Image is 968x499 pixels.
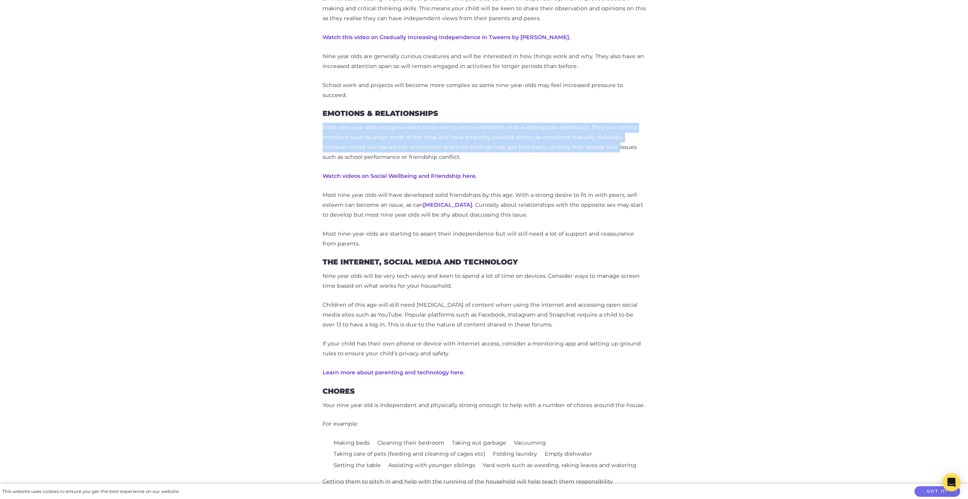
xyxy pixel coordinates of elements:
a: [MEDICAL_DATA] [423,201,472,208]
li: Yard work such as weeding, raking leaves and watering [483,461,636,470]
div: This website uses cookies to ensure you get the best experience on our website. [2,488,180,496]
li: Taking care of pets (feeding and cleaning of cages etc) [334,449,485,459]
li: Assisting with younger siblings [388,461,475,470]
strong: The Internet, Social Media and Technology [323,257,518,266]
li: Empty dishwater [545,449,592,459]
p: Getting them to pitch in and help with the running of the household will help teach them responsi... [323,477,646,487]
p: Nine year olds are generally curious creatures and will be interested in how things work and why.... [323,52,646,71]
p: If your child has their own phone or device with internet access, consider a monitoring app and s... [323,339,646,359]
p: Your nine year old is independent and physically strong enough to help with a number of chores ar... [323,401,646,410]
li: Folding laundry [493,449,537,459]
strong: Chores [323,387,355,396]
li: Cleaning their bedroom [377,438,444,448]
p: For example: [323,419,646,429]
a: Watch this video on Gradually Increasing Independence in Tweens by [PERSON_NAME]. [323,34,571,41]
a: Learn more about parenting and technology here. [323,369,465,376]
p: Children of this age will still need [MEDICAL_DATA] of content when using the internet and access... [323,300,646,330]
p: Most nine year olds will have developed solid friendships by this age. With a strong desire to fi... [323,190,646,220]
p: Most nine-year-olds are starting to assert their independence but will still need a lot of suppor... [323,229,646,249]
p: Most nine year olds recognise basic social norms and understand what is appropriate behaviour. Th... [323,123,646,162]
strong: Emotions & Relationships [323,109,438,118]
p: School work and projects will become more complex so some nine-year-olds may feel increased press... [323,81,646,100]
div: Open Intercom Messenger [942,473,960,491]
li: Making beds [334,438,370,448]
p: Nine year olds will be very tech savvy and keen to spend a lot of time on devices. Consider ways ... [323,271,646,291]
li: Setting the table [334,461,381,470]
a: Watch videos on Social Wellbeing and Friendship here. [323,173,477,179]
button: Got it! [914,486,960,497]
li: Vacuuming [514,438,546,448]
li: Taking out garbage [452,438,506,448]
